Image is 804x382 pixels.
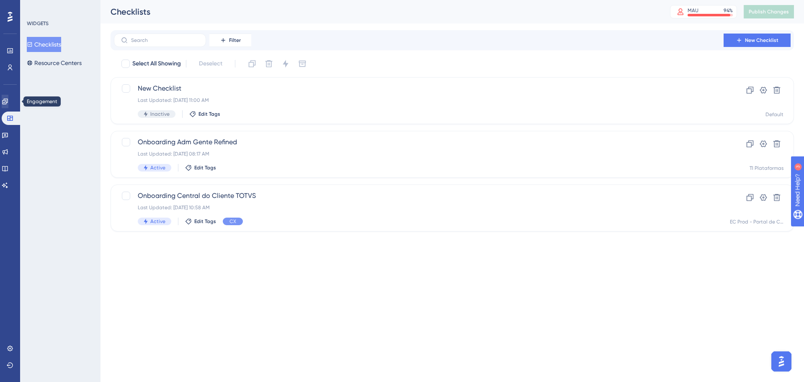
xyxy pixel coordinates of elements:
[688,7,698,14] div: MAU
[111,6,649,18] div: Checklists
[199,59,222,69] span: Deselect
[131,37,199,43] input: Search
[730,218,783,225] div: EC Prod - Portal de Clientes
[138,191,700,201] span: Onboarding Central do Cliente TOTVS
[724,34,791,47] button: New Checklist
[27,37,61,52] button: Checklists
[765,111,783,118] div: Default
[209,34,251,47] button: Filter
[229,37,241,44] span: Filter
[749,8,789,15] span: Publish Changes
[189,111,220,117] button: Edit Tags
[744,5,794,18] button: Publish Changes
[229,218,236,225] span: CX
[138,83,700,94] span: New Checklist
[138,204,700,211] div: Last Updated: [DATE] 10:58 AM
[20,2,52,12] span: Need Help?
[150,218,165,225] span: Active
[750,165,783,172] div: TI Plataformas
[27,20,49,27] div: WIDGETS
[138,97,700,104] div: Last Updated: [DATE] 11:00 AM
[150,164,165,171] span: Active
[150,111,170,117] span: Inactive
[58,4,61,11] div: 3
[191,56,230,71] button: Deselect
[27,55,82,70] button: Resource Centers
[194,218,216,225] span: Edit Tags
[194,164,216,171] span: Edit Tags
[769,349,794,374] iframe: UserGuiding AI Assistant Launcher
[724,7,733,14] div: 94 %
[185,218,216,225] button: Edit Tags
[138,151,700,157] div: Last Updated: [DATE] 08:17 AM
[745,37,778,44] span: New Checklist
[185,164,216,171] button: Edit Tags
[138,137,700,147] span: Onboarding Adm Gente Refined
[132,59,181,69] span: Select All Showing
[198,111,220,117] span: Edit Tags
